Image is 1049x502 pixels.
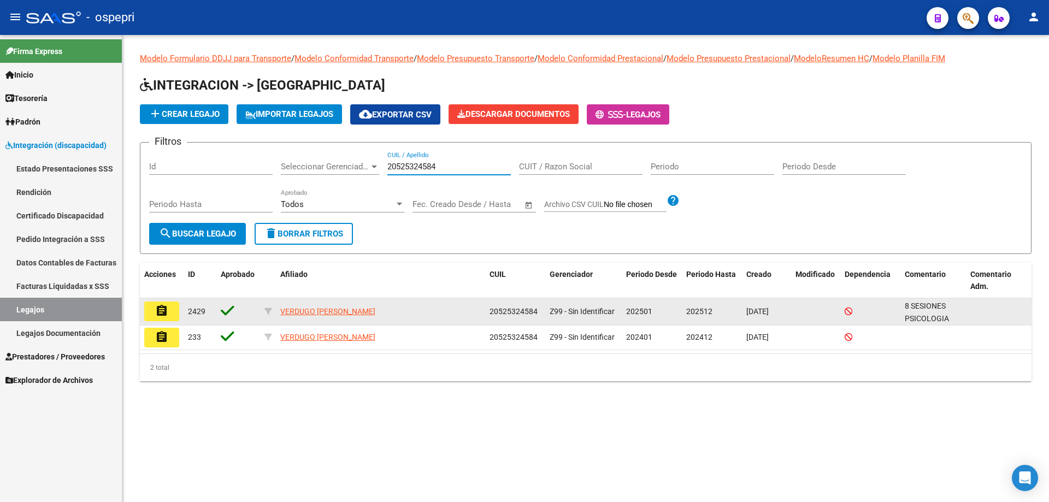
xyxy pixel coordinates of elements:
[140,104,228,124] button: Crear Legajo
[149,109,220,119] span: Crear Legajo
[1012,465,1038,491] div: Open Intercom Messenger
[86,5,134,29] span: - ospepri
[667,194,680,207] mat-icon: help
[622,263,682,299] datatable-header-cell: Periodo Desde
[140,263,184,299] datatable-header-cell: Acciones
[245,109,333,119] span: IMPORTAR LEGAJOS
[280,307,375,316] span: VERDUGO [PERSON_NAME]
[873,54,945,63] a: Modelo Planilla FIM
[140,354,1032,381] div: 2 total
[280,333,375,341] span: VERDUGO [PERSON_NAME]
[626,270,677,279] span: Periodo Desde
[281,199,304,209] span: Todos
[794,54,869,63] a: ModeloResumen HC
[5,92,48,104] span: Tesorería
[686,307,712,316] span: 202512
[294,54,414,63] a: Modelo Conformidad Transporte
[544,200,604,209] span: Archivo CSV CUIL
[682,263,742,299] datatable-header-cell: Periodo Hasta
[159,227,172,240] mat-icon: search
[490,333,538,341] span: 20525324584
[667,54,791,63] a: Modelo Presupuesto Prestacional
[188,307,205,316] span: 2429
[550,307,615,316] span: Z99 - Sin Identificar
[604,200,667,210] input: Archivo CSV CUIL
[626,307,652,316] span: 202501
[596,110,626,120] span: -
[1027,10,1040,23] mat-icon: person
[686,270,736,279] span: Periodo Hasta
[149,223,246,245] button: Buscar Legajo
[626,333,652,341] span: 202401
[188,333,201,341] span: 233
[538,54,663,63] a: Modelo Conformidad Prestacional
[359,108,372,121] mat-icon: cloud_download
[5,45,62,57] span: Firma Express
[966,263,1032,299] datatable-header-cell: Comentario Adm.
[900,263,966,299] datatable-header-cell: Comentario
[350,104,440,125] button: Exportar CSV
[746,333,769,341] span: [DATE]
[216,263,260,299] datatable-header-cell: Aprobado
[281,162,369,172] span: Seleccionar Gerenciador
[686,333,712,341] span: 202412
[5,374,93,386] span: Explorador de Archivos
[545,263,622,299] datatable-header-cell: Gerenciador
[188,270,195,279] span: ID
[523,199,535,211] button: Open calendar
[550,333,615,341] span: Z99 - Sin Identificar
[5,69,33,81] span: Inicio
[144,270,176,279] span: Acciones
[5,351,105,363] span: Prestadores / Proveedores
[587,104,669,125] button: -Legajos
[742,263,791,299] datatable-header-cell: Creado
[140,78,385,93] span: INTEGRACION -> [GEOGRAPHIC_DATA]
[485,263,545,299] datatable-header-cell: CUIL
[264,227,278,240] mat-icon: delete
[449,104,579,124] button: Descargar Documentos
[412,199,457,209] input: Fecha inicio
[840,263,900,299] datatable-header-cell: Dependencia
[490,270,506,279] span: CUIL
[149,134,187,149] h3: Filtros
[970,270,1011,291] span: Comentario Adm.
[140,52,1032,381] div: / / / / / /
[791,263,840,299] datatable-header-cell: Modificado
[149,107,162,120] mat-icon: add
[5,139,107,151] span: Integración (discapacidad)
[264,229,343,239] span: Borrar Filtros
[746,270,771,279] span: Creado
[417,54,534,63] a: Modelo Presupuesto Transporte
[626,110,661,120] span: Legajos
[276,263,485,299] datatable-header-cell: Afiliado
[155,304,168,317] mat-icon: assignment
[905,270,946,279] span: Comentario
[467,199,520,209] input: Fecha fin
[280,270,308,279] span: Afiliado
[155,330,168,344] mat-icon: assignment
[795,270,835,279] span: Modificado
[550,270,593,279] span: Gerenciador
[9,10,22,23] mat-icon: menu
[746,307,769,316] span: [DATE]
[184,263,216,299] datatable-header-cell: ID
[905,302,969,422] span: 8 SESIONES PSICOLOGIA CHANA LOURDES M 8 SESIONES PSICOPEDAGOGIA BORGOGNONI 32 HS MENSUALES FAGES ...
[845,270,891,279] span: Dependencia
[221,270,255,279] span: Aprobado
[255,223,353,245] button: Borrar Filtros
[237,104,342,124] button: IMPORTAR LEGAJOS
[140,54,291,63] a: Modelo Formulario DDJJ para Transporte
[359,110,432,120] span: Exportar CSV
[159,229,236,239] span: Buscar Legajo
[490,307,538,316] span: 20525324584
[5,116,40,128] span: Padrón
[457,109,570,119] span: Descargar Documentos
